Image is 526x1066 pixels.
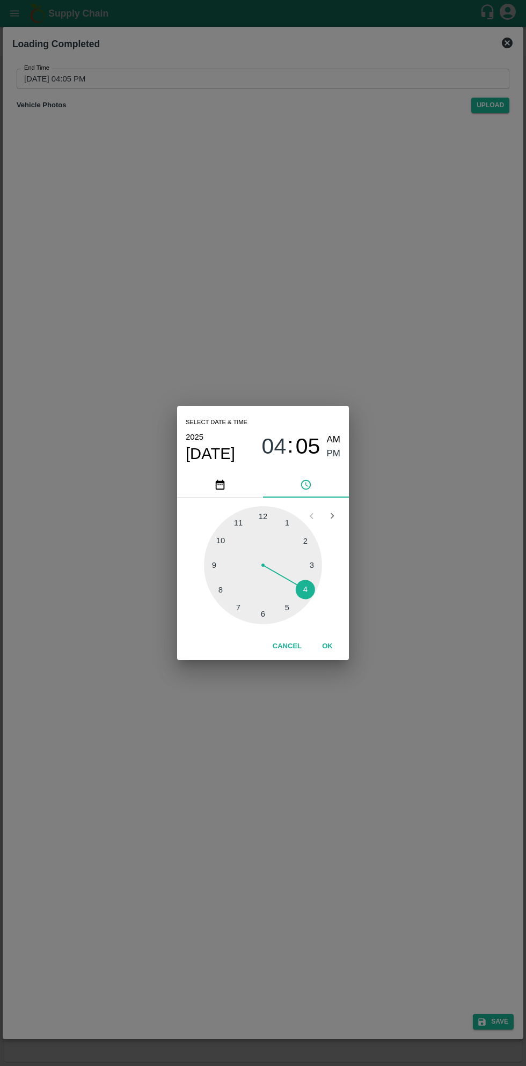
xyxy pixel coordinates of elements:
span: 05 [296,434,320,460]
button: PM [327,447,341,461]
button: 2025 [186,430,203,444]
span: : [287,433,293,461]
button: Cancel [268,637,306,656]
button: Open next view [322,506,342,526]
button: pick date [177,472,263,498]
span: Select date & time [186,414,247,431]
button: AM [327,433,341,447]
button: 04 [262,433,287,461]
span: 04 [262,434,287,460]
button: 05 [296,433,320,461]
button: [DATE] [186,444,235,463]
button: pick time [263,472,349,498]
button: OK [310,637,345,656]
